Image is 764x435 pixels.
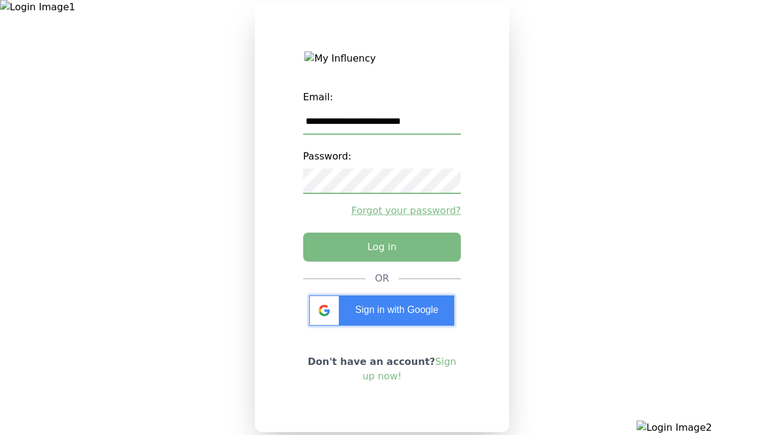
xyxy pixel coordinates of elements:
img: Login Image2 [637,420,764,435]
img: My Influency [304,51,459,66]
span: Sign in with Google [355,304,438,315]
label: Email: [303,85,461,109]
div: Sign in with Google [309,295,454,326]
a: Forgot your password? [303,204,461,218]
div: OR [375,271,390,286]
button: Log in [303,233,461,262]
label: Password: [303,144,461,169]
p: Don't have an account? [303,355,461,384]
